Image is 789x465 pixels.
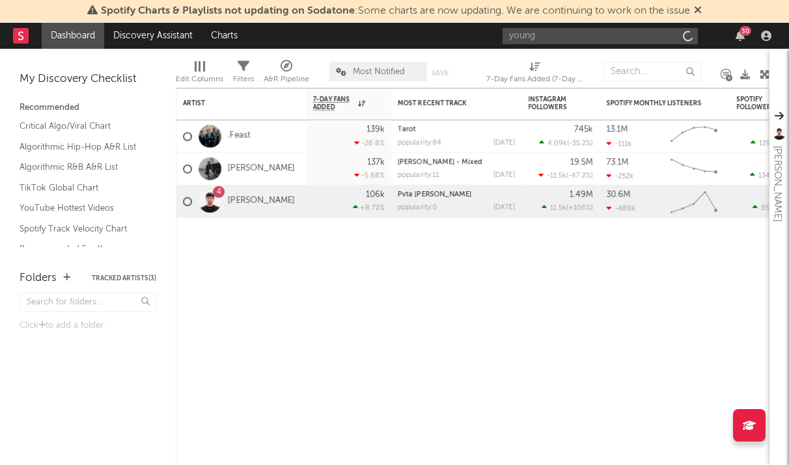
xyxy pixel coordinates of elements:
[20,100,156,116] div: Recommended
[367,126,385,134] div: 139k
[20,222,143,236] a: Spotify Track Velocity Chart
[101,6,355,16] span: Spotify Charts & Playlists not updating on Sodatone
[606,158,628,166] div: 73.1M
[493,139,515,146] div: [DATE]
[398,139,441,146] div: popularity: 84
[398,204,437,211] div: popularity: 0
[20,201,143,215] a: YouTube Hottest Videos
[101,6,690,16] span: : Some charts are now updating. We are continuing to work on the issue
[539,139,593,147] div: ( )
[20,271,57,286] div: Folders
[758,172,774,179] span: 134k
[183,100,281,107] div: Artist
[736,96,782,111] div: Spotify Followers
[769,146,785,222] div: [PERSON_NAME]
[354,139,385,147] div: -26.8 %
[568,172,591,179] span: -47.2 %
[493,172,515,179] div: [DATE]
[606,172,633,180] div: -252k
[20,72,156,87] div: My Discovery Checklist
[398,172,439,179] div: popularity: 11
[547,172,566,179] span: -11.5k
[367,158,385,166] div: 137k
[264,72,309,87] div: A&R Pipeline
[354,171,385,179] div: -5.68 %
[570,191,593,199] div: 1.49M
[486,72,584,87] div: 7-Day Fans Added (7-Day Fans Added)
[665,185,723,218] svg: Chart title
[759,140,775,147] span: 129k
[104,23,202,49] a: Discovery Assistant
[568,205,591,212] span: +106 %
[228,131,250,142] a: .Feast
[20,318,156,334] div: Click to add a folder.
[228,196,295,207] a: [PERSON_NAME]
[606,191,630,199] div: 30.6M
[606,204,635,213] div: -488k
[398,159,482,166] a: [PERSON_NAME] - Mixed
[761,205,773,212] span: 85k
[542,204,593,212] div: ( )
[603,62,701,81] input: Search...
[570,158,593,166] div: 19.5M
[233,72,254,87] div: Filters
[606,100,704,107] div: Spotify Monthly Listeners
[233,55,254,93] div: Filters
[665,153,723,185] svg: Chart title
[694,6,702,16] span: Dismiss
[538,171,593,179] div: ( )
[574,126,593,134] div: 745k
[547,140,567,147] span: 4.09k
[20,242,143,256] a: Recommended For You
[353,204,385,212] div: +8.72 %
[398,126,416,133] a: Tarot
[493,204,515,211] div: [DATE]
[176,55,223,93] div: Edit Columns
[20,293,156,312] input: Search for folders...
[398,191,515,198] div: Pvta Luna
[398,191,471,198] a: Pvta [PERSON_NAME]
[398,100,495,107] div: Most Recent Track
[569,140,591,147] span: -35.2 %
[398,126,515,133] div: Tarot
[20,181,143,195] a: TikTok Global Chart
[92,275,156,282] button: Tracked Artists(3)
[228,163,295,174] a: [PERSON_NAME]
[528,96,574,111] div: Instagram Followers
[20,140,143,154] a: Algorithmic Hip-Hop A&R List
[606,139,631,148] div: -111k
[736,31,745,41] button: 30
[313,96,355,111] span: 7-Day Fans Added
[606,126,628,134] div: 13.1M
[432,70,449,77] button: Save
[550,205,566,212] span: 11.5k
[366,191,385,199] div: 106k
[740,26,751,36] div: 30
[20,160,143,174] a: Algorithmic R&B A&R List
[665,120,723,153] svg: Chart title
[486,55,584,93] div: 7-Day Fans Added (7-Day Fans Added)
[176,72,223,87] div: Edit Columns
[20,119,143,133] a: Critical Algo/Viral Chart
[503,28,698,44] input: Search for artists
[353,68,405,76] span: Most Notified
[398,159,515,166] div: Luther - Mixed
[42,23,104,49] a: Dashboard
[202,23,247,49] a: Charts
[264,55,309,93] div: A&R Pipeline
